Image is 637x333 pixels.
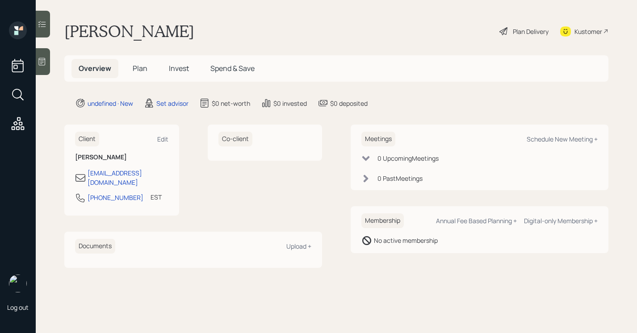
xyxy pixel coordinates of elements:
[169,63,189,73] span: Invest
[75,132,99,146] h6: Client
[374,236,438,245] div: No active membership
[218,132,252,146] h6: Co-client
[361,132,395,146] h6: Meetings
[9,275,27,292] img: retirable_logo.png
[377,154,439,163] div: 0 Upcoming Meeting s
[286,242,311,250] div: Upload +
[79,63,111,73] span: Overview
[513,27,549,36] div: Plan Delivery
[574,27,602,36] div: Kustomer
[88,168,168,187] div: [EMAIL_ADDRESS][DOMAIN_NAME]
[210,63,255,73] span: Spend & Save
[157,135,168,143] div: Edit
[273,99,307,108] div: $0 invested
[436,216,517,225] div: Annual Fee Based Planning +
[330,99,368,108] div: $0 deposited
[7,303,29,312] div: Log out
[64,21,194,41] h1: [PERSON_NAME]
[361,213,404,228] h6: Membership
[75,154,168,161] h6: [PERSON_NAME]
[527,135,598,143] div: Schedule New Meeting +
[88,99,133,108] div: undefined · New
[75,239,115,254] h6: Documents
[524,216,598,225] div: Digital-only Membership +
[377,174,423,183] div: 0 Past Meeting s
[156,99,189,108] div: Set advisor
[151,192,162,202] div: EST
[133,63,147,73] span: Plan
[212,99,250,108] div: $0 net-worth
[88,193,143,202] div: [PHONE_NUMBER]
